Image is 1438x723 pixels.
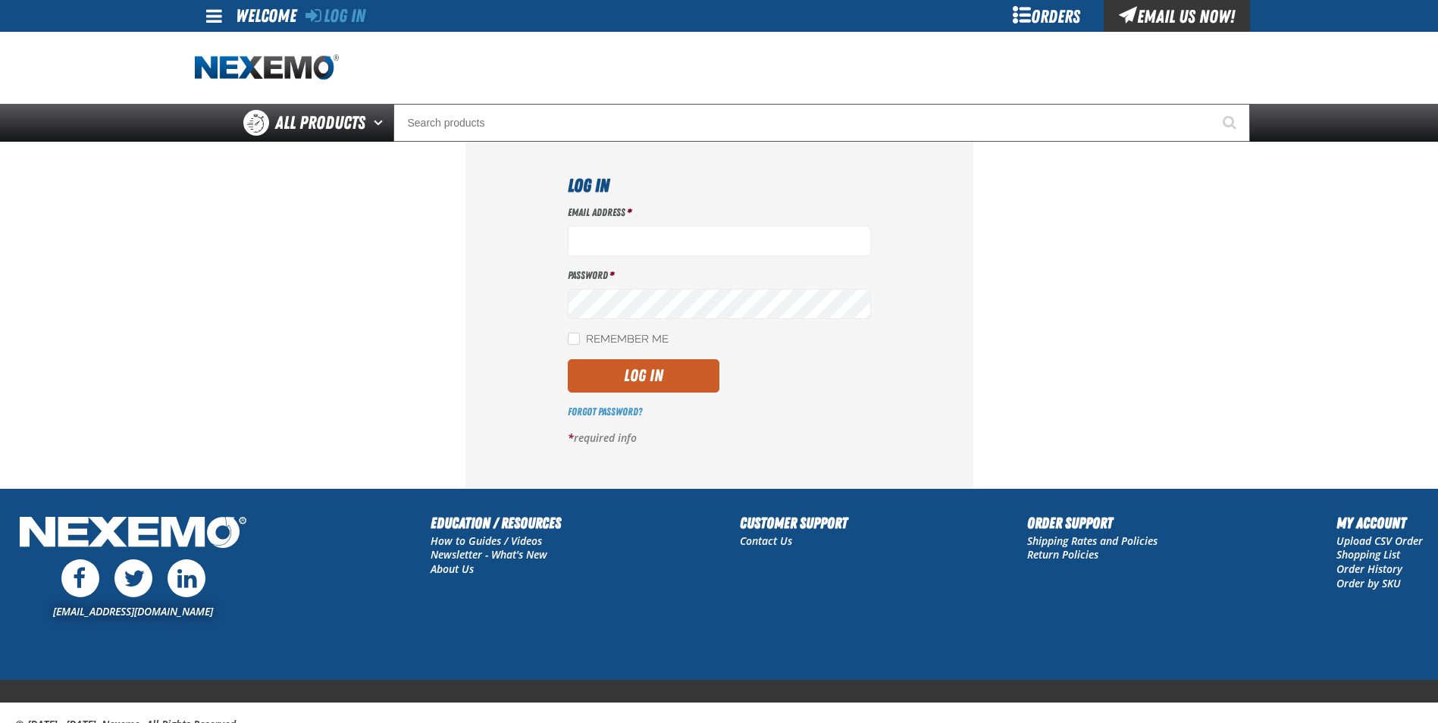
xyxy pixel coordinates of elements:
[195,55,339,81] img: Nexemo logo
[53,604,213,618] a: [EMAIL_ADDRESS][DOMAIN_NAME]
[1027,547,1098,562] a: Return Policies
[431,562,474,576] a: About Us
[740,512,847,534] h2: Customer Support
[568,333,669,347] label: Remember Me
[431,512,561,534] h2: Education / Resources
[1027,512,1158,534] h2: Order Support
[431,534,542,548] a: How to Guides / Videos
[195,55,339,81] a: Home
[368,104,393,142] button: Open All Products pages
[740,534,792,548] a: Contact Us
[568,333,580,345] input: Remember Me
[568,205,871,220] label: Email Address
[1212,104,1250,142] button: Start Searching
[1336,534,1423,548] a: Upload CSV Order
[15,512,251,556] img: Nexemo Logo
[275,109,365,136] span: All Products
[1336,576,1401,590] a: Order by SKU
[305,5,365,27] a: Log In
[568,359,719,393] button: Log In
[568,431,871,446] p: required info
[568,405,642,418] a: Forgot Password?
[393,104,1250,142] input: Search
[1027,534,1158,548] a: Shipping Rates and Policies
[431,547,547,562] a: Newsletter - What's New
[568,172,871,199] h1: Log In
[1336,512,1423,534] h2: My Account
[1336,547,1400,562] a: Shopping List
[1336,562,1402,576] a: Order History
[568,268,871,283] label: Password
